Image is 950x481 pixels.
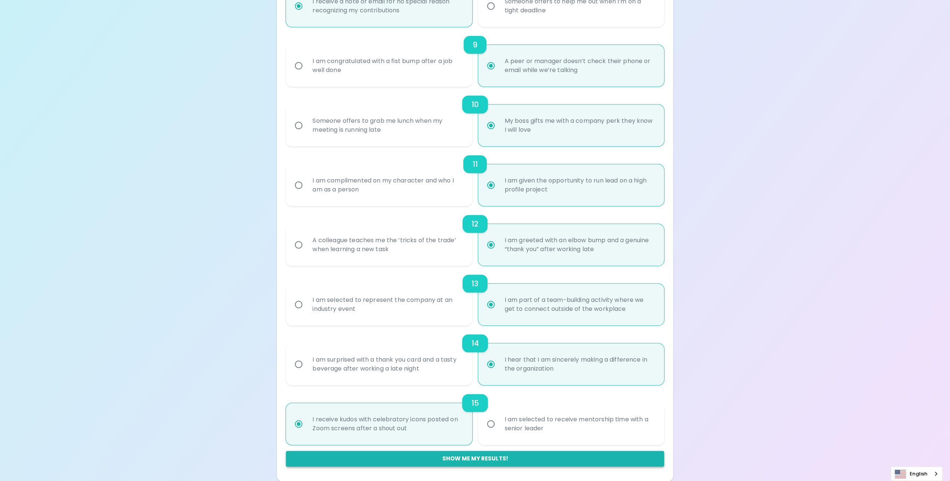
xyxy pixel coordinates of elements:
div: Language [891,466,943,481]
div: choice-group-check [286,146,664,206]
div: Someone offers to grab me lunch when my meeting is running late [306,107,468,143]
aside: Language selected: English [891,466,943,481]
div: choice-group-check [286,87,664,146]
div: choice-group-check [286,206,664,266]
div: choice-group-check [286,325,664,385]
div: A colleague teaches me the ‘tricks of the trade’ when learning a new task [306,227,468,263]
div: choice-group-check [286,385,664,445]
div: I hear that I am sincerely making a difference in the organization [499,346,660,382]
div: I am selected to represent the company at an industry event [306,287,468,322]
h6: 11 [472,158,477,170]
div: I am congratulated with a fist bump after a job well done [306,48,468,84]
div: I am part of a team-building activity where we get to connect outside of the workplace [499,287,660,322]
div: I am greeted with an elbow bump and a genuine “thank you” after working late [499,227,660,263]
div: I receive kudos with celebratory icons posted on Zoom screens after a shout out [306,406,468,442]
h6: 9 [473,39,477,51]
div: choice-group-check [286,266,664,325]
div: I am given the opportunity to run lead on a high profile project [499,167,660,203]
h6: 14 [471,337,479,349]
button: Show me my results! [286,451,664,466]
h6: 15 [471,397,479,409]
div: My boss gifts me with a company perk they know I will love [499,107,660,143]
div: I am complimented on my character and who I am as a person [306,167,468,203]
h6: 12 [471,218,479,230]
div: I am surprised with a thank you card and a tasty beverage after working a late night [306,346,468,382]
h6: 13 [471,278,479,290]
div: I am selected to receive mentorship time with a senior leader [499,406,660,442]
h6: 10 [471,99,479,110]
a: English [891,467,942,481]
div: A peer or manager doesn’t check their phone or email while we’re talking [499,48,660,84]
div: choice-group-check [286,27,664,87]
